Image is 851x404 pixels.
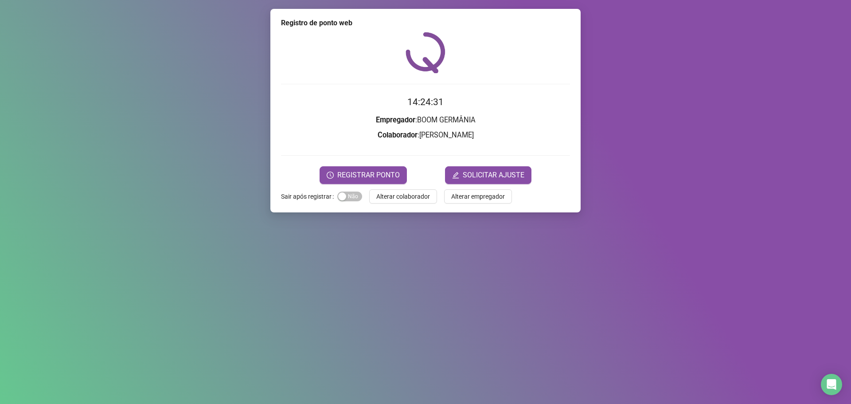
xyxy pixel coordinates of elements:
button: editSOLICITAR AJUSTE [445,166,531,184]
time: 14:24:31 [407,97,444,107]
div: Open Intercom Messenger [821,374,842,395]
h3: : BOOM GERMÂNIA [281,114,570,126]
strong: Colaborador [378,131,418,139]
button: REGISTRAR PONTO [320,166,407,184]
span: SOLICITAR AJUSTE [463,170,524,180]
button: Alterar empregador [444,189,512,204]
span: clock-circle [327,172,334,179]
button: Alterar colaborador [369,189,437,204]
div: Registro de ponto web [281,18,570,28]
strong: Empregador [376,116,415,124]
span: edit [452,172,459,179]
span: Alterar colaborador [376,192,430,201]
label: Sair após registrar [281,189,337,204]
img: QRPoint [406,32,445,73]
span: Alterar empregador [451,192,505,201]
span: REGISTRAR PONTO [337,170,400,180]
h3: : [PERSON_NAME] [281,129,570,141]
